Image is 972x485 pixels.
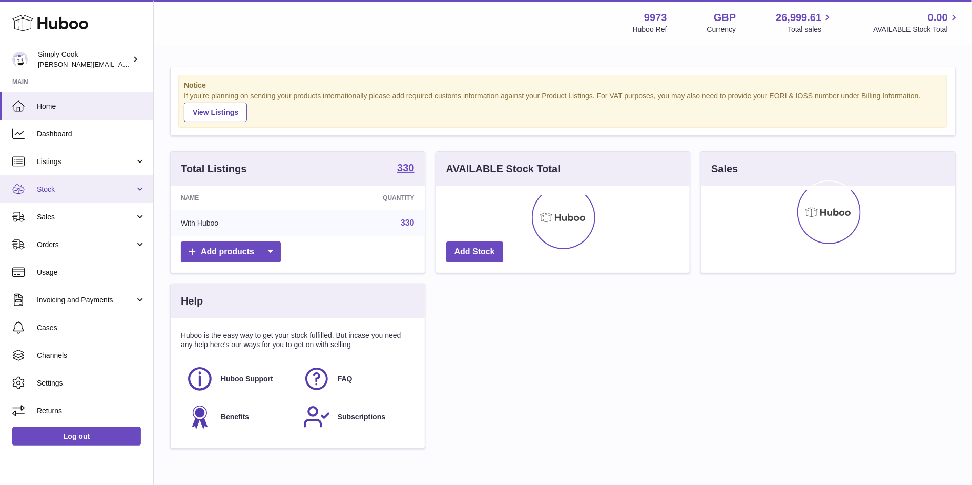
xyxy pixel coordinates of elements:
span: [PERSON_NAME][EMAIL_ADDRESS][DOMAIN_NAME] [38,60,205,68]
span: Benefits [221,412,249,422]
a: View Listings [184,103,247,122]
div: Simply Cook [38,50,130,69]
span: Huboo Support [221,374,273,384]
span: Cases [37,323,146,333]
h3: Help [181,294,203,308]
span: 26,999.61 [776,11,821,25]
div: Huboo Ref [633,25,667,34]
p: Huboo is the easy way to get your stock fulfilled. But incase you need any help here's our ways f... [181,331,415,350]
a: Benefits [186,403,293,431]
h3: AVAILABLE Stock Total [446,162,561,176]
strong: GBP [714,11,736,25]
span: Returns [37,406,146,416]
h3: Total Listings [181,162,247,176]
a: Log out [12,427,141,446]
span: Orders [37,240,135,250]
span: Invoicing and Payments [37,295,135,305]
a: 330 [397,163,414,175]
a: Add Stock [446,241,503,262]
strong: Notice [184,80,942,90]
span: Home [37,102,146,111]
a: FAQ [303,365,409,393]
span: Settings [37,378,146,388]
a: 330 [401,218,415,227]
span: Subscriptions [338,412,385,422]
span: 0.00 [928,11,948,25]
a: Add products [181,241,281,262]
strong: 330 [397,163,414,173]
span: Total sales [788,25,833,34]
td: With Huboo [171,210,304,236]
div: If you're planning on sending your products internationally please add required customs informati... [184,91,942,122]
a: Huboo Support [186,365,293,393]
span: Channels [37,351,146,360]
div: Currency [707,25,736,34]
th: Quantity [304,186,424,210]
span: FAQ [338,374,353,384]
a: Subscriptions [303,403,409,431]
a: 0.00 AVAILABLE Stock Total [873,11,960,34]
span: Dashboard [37,129,146,139]
span: Usage [37,268,146,277]
span: AVAILABLE Stock Total [873,25,960,34]
strong: 9973 [644,11,667,25]
th: Name [171,186,304,210]
h3: Sales [711,162,738,176]
span: Sales [37,212,135,222]
span: Listings [37,157,135,167]
img: emma@simplycook.com [12,52,28,67]
span: Stock [37,185,135,194]
a: 26,999.61 Total sales [776,11,833,34]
